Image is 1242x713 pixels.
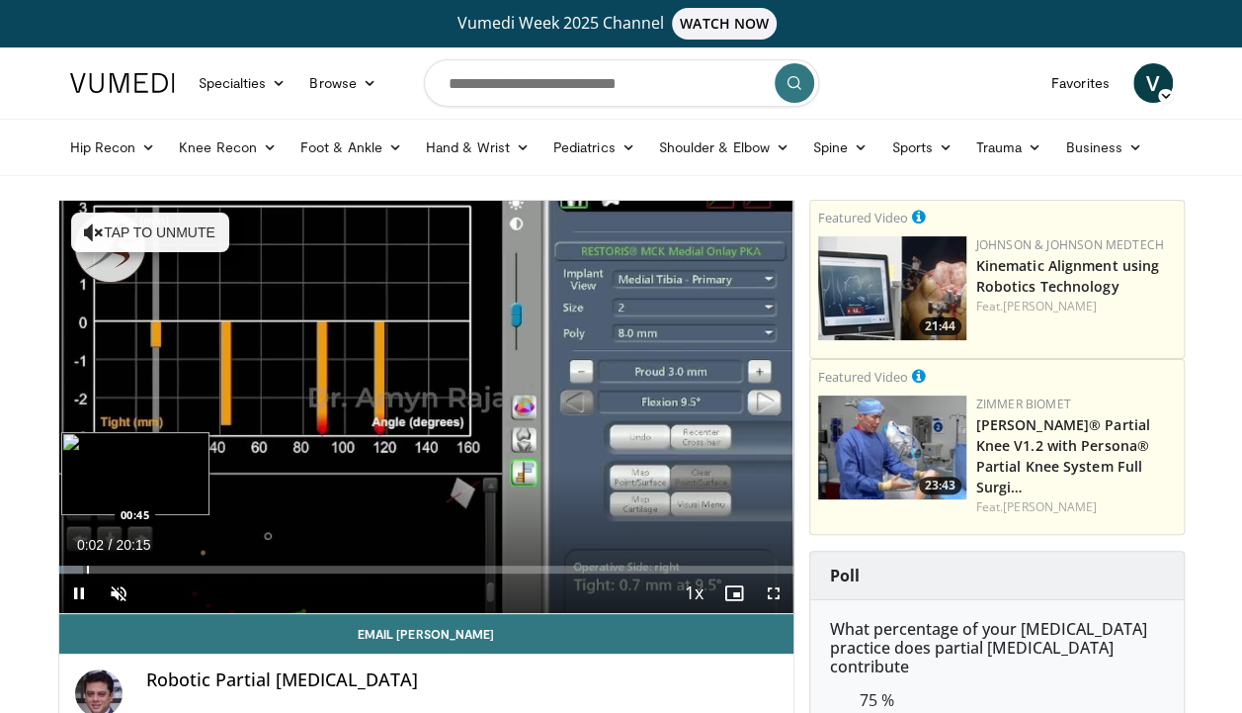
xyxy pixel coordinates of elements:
[116,537,150,553] span: 20:15
[1053,128,1154,167] a: Business
[647,128,801,167] a: Shoulder & Elbow
[830,620,1164,677] h6: What percentage of your [MEDICAL_DATA] practice does partial [MEDICAL_DATA] contribute
[845,688,1179,712] dd: 75 %
[77,537,104,553] span: 0:02
[976,415,1150,496] a: [PERSON_NAME]® Partial Knee V1.2 with Persona® Partial Knee System Full Surgi…
[59,574,99,613] button: Pause
[818,368,908,386] small: Featured Video
[672,8,777,40] span: WATCH NOW
[754,574,793,613] button: Fullscreen
[818,236,966,340] a: 21:44
[964,128,1054,167] a: Trauma
[1003,498,1097,515] a: [PERSON_NAME]
[61,432,209,515] img: image.jpeg
[70,73,175,93] img: VuMedi Logo
[879,128,964,167] a: Sports
[187,63,298,103] a: Specialties
[71,213,229,252] button: Tap to unmute
[1039,63,1121,103] a: Favorites
[58,128,168,167] a: Hip Recon
[818,236,966,340] img: 85482610-0380-4aae-aa4a-4a9be0c1a4f1.150x105_q85_crop-smart_upscale.jpg
[1133,63,1173,103] a: V
[167,128,289,167] a: Knee Recon
[424,59,819,107] input: Search topics, interventions
[73,8,1170,40] a: Vumedi Week 2025 ChannelWATCH NOW
[59,566,793,574] div: Progress Bar
[714,574,754,613] button: Enable picture-in-picture mode
[289,128,414,167] a: Foot & Ankle
[976,256,1160,296] a: Kinematic Alignment using Robotics Technology
[818,396,966,499] a: 23:43
[146,669,778,691] h4: Robotic Partial [MEDICAL_DATA]
[541,128,647,167] a: Pediatrics
[919,477,961,494] span: 23:43
[414,128,541,167] a: Hand & Wrist
[976,498,1176,516] div: Feat.
[297,63,388,103] a: Browse
[818,209,908,226] small: Featured Video
[59,614,793,654] a: Email [PERSON_NAME]
[675,574,714,613] button: Playback Rate
[919,317,961,335] span: 21:44
[976,298,1176,315] div: Feat.
[801,128,879,167] a: Spine
[109,537,113,553] span: /
[818,396,966,499] img: 99b1778f-d2b2-419a-8659-7269f4b428ba.150x105_q85_crop-smart_upscale.jpg
[976,396,1071,412] a: Zimmer Biomet
[99,574,138,613] button: Unmute
[976,236,1164,253] a: Johnson & Johnson MedTech
[59,201,793,614] video-js: Video Player
[830,565,860,586] strong: Poll
[1003,298,1097,314] a: [PERSON_NAME]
